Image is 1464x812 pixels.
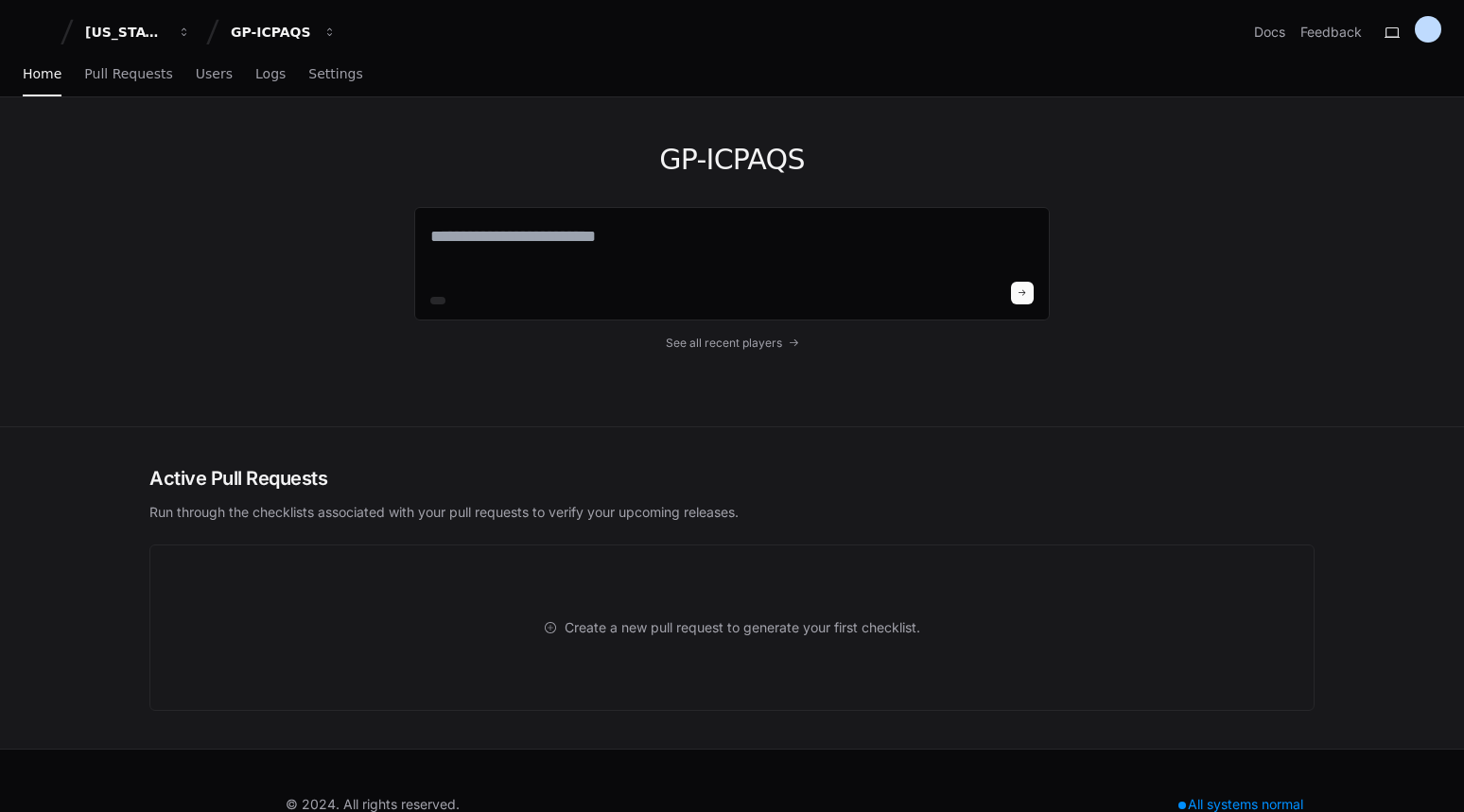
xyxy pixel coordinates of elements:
[1254,23,1285,42] a: Docs
[414,336,1050,351] a: See all recent players
[231,23,312,42] div: GP-ICPAQS
[565,618,920,637] span: Create a new pull request to generate your first checklist.
[255,68,286,79] span: Logs
[308,68,362,79] span: Settings
[84,53,172,96] a: Pull Requests
[78,15,199,49] button: [US_STATE] Pacific
[84,68,172,79] span: Pull Requests
[149,465,1315,492] h2: Active Pull Requests
[223,15,344,49] button: GP-ICPAQS
[196,53,233,96] a: Users
[196,68,233,79] span: Users
[23,53,61,96] a: Home
[414,143,1050,177] h1: GP-ICPAQS
[1300,23,1362,42] button: Feedback
[23,68,61,79] span: Home
[85,23,166,42] div: [US_STATE] Pacific
[308,53,362,96] a: Settings
[666,336,782,351] span: See all recent players
[255,53,286,96] a: Logs
[149,503,1315,522] p: Run through the checklists associated with your pull requests to verify your upcoming releases.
